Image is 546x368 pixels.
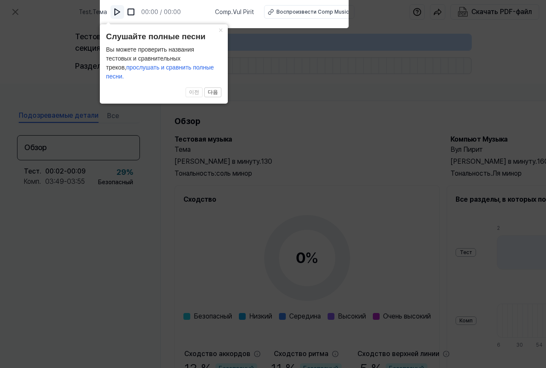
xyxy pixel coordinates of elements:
[215,9,231,15] font: Comp
[106,32,206,41] font: Слушайте полные песни
[113,8,122,16] img: играть
[141,9,181,15] font: 00:00 / 00:00
[106,46,195,71] font: Вы можете проверить названия тестовых и сравнительных треков,
[208,89,218,95] font: 다음
[231,9,233,15] font: .
[218,26,223,35] font: ×
[264,5,354,19] button: Воспроизвести Comp Music
[276,9,349,15] font: Воспроизвести Comp Music
[233,9,254,15] font: Vul Pirit
[127,8,135,16] img: останавливаться
[106,64,214,80] font: прослушать и сравнить полные песни.
[204,87,221,98] button: 다음
[189,89,199,95] font: 이전
[214,24,228,36] button: Закрывать
[186,87,203,98] button: 이전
